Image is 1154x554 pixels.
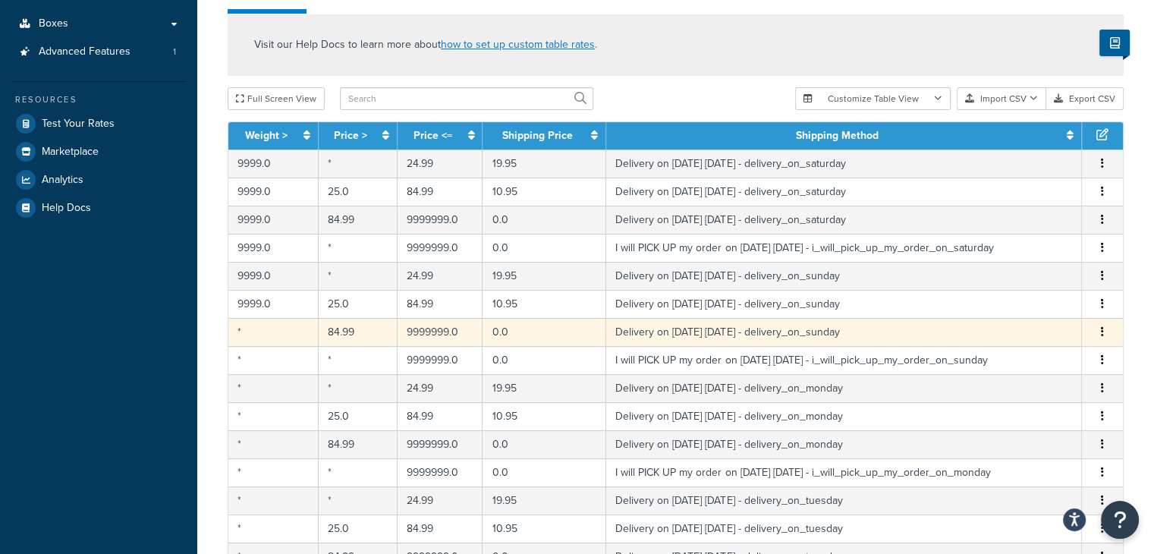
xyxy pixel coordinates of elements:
[340,87,593,110] input: Search
[173,46,176,58] span: 1
[483,458,606,486] td: 0.0
[398,486,483,515] td: 24.99
[398,290,483,318] td: 84.99
[606,234,1082,262] td: I will PICK UP my order on [DATE] [DATE] - i_will_pick_up_my_order_on_saturday
[228,262,319,290] td: 9999.0
[483,234,606,262] td: 0.0
[254,36,597,53] p: Visit our Help Docs to learn more about .
[483,486,606,515] td: 19.95
[398,402,483,430] td: 84.99
[319,290,398,318] td: 25.0
[11,38,186,66] li: Advanced Features
[483,290,606,318] td: 10.95
[606,430,1082,458] td: Delivery on [DATE] [DATE] - delivery_on_monday
[11,194,186,222] a: Help Docs
[483,178,606,206] td: 10.95
[398,178,483,206] td: 84.99
[11,38,186,66] a: Advanced Features1
[795,87,951,110] button: Customize Table View
[42,202,91,215] span: Help Docs
[606,206,1082,234] td: Delivery on [DATE] [DATE] - delivery_on_saturday
[228,150,319,178] td: 9999.0
[398,430,483,458] td: 9999999.0
[398,234,483,262] td: 9999999.0
[483,262,606,290] td: 19.95
[398,374,483,402] td: 24.99
[483,402,606,430] td: 10.95
[11,10,186,38] a: Boxes
[319,515,398,543] td: 25.0
[398,458,483,486] td: 9999999.0
[228,87,325,110] button: Full Screen View
[398,150,483,178] td: 24.99
[606,290,1082,318] td: Delivery on [DATE] [DATE] - delivery_on_sunday
[319,206,398,234] td: 84.99
[398,318,483,346] td: 9999999.0
[398,206,483,234] td: 9999999.0
[606,178,1082,206] td: Delivery on [DATE] [DATE] - delivery_on_saturday
[606,318,1082,346] td: Delivery on [DATE] [DATE] - delivery_on_sunday
[606,486,1082,515] td: Delivery on [DATE] [DATE] - delivery_on_tuesday
[483,515,606,543] td: 10.95
[39,46,130,58] span: Advanced Features
[319,178,398,206] td: 25.0
[441,36,595,52] a: how to set up custom table rates
[11,138,186,165] a: Marketplace
[319,318,398,346] td: 84.99
[39,17,68,30] span: Boxes
[319,402,398,430] td: 25.0
[398,346,483,374] td: 9999999.0
[1099,30,1130,56] button: Show Help Docs
[483,150,606,178] td: 19.95
[11,166,186,194] a: Analytics
[11,110,186,137] a: Test Your Rates
[483,318,606,346] td: 0.0
[228,206,319,234] td: 9999.0
[606,515,1082,543] td: Delivery on [DATE] [DATE] - delivery_on_tuesday
[502,127,573,143] a: Shipping Price
[483,206,606,234] td: 0.0
[483,374,606,402] td: 19.95
[228,234,319,262] td: 9999.0
[483,346,606,374] td: 0.0
[606,458,1082,486] td: I will PICK UP my order on [DATE] [DATE] - i_will_pick_up_my_order_on_monday
[398,262,483,290] td: 24.99
[413,127,452,143] a: Price <=
[606,150,1082,178] td: Delivery on [DATE] [DATE] - delivery_on_saturday
[796,127,879,143] a: Shipping Method
[11,93,186,106] div: Resources
[228,178,319,206] td: 9999.0
[42,146,99,159] span: Marketplace
[42,174,83,187] span: Analytics
[334,127,367,143] a: Price >
[606,262,1082,290] td: Delivery on [DATE] [DATE] - delivery_on_sunday
[606,374,1082,402] td: Delivery on [DATE] [DATE] - delivery_on_monday
[1101,501,1139,539] button: Open Resource Center
[42,118,115,131] span: Test Your Rates
[483,430,606,458] td: 0.0
[398,515,483,543] td: 84.99
[1046,87,1124,110] button: Export CSV
[228,290,319,318] td: 9999.0
[319,430,398,458] td: 84.99
[957,87,1046,110] button: Import CSV
[606,402,1082,430] td: Delivery on [DATE] [DATE] - delivery_on_monday
[245,127,288,143] a: Weight >
[606,346,1082,374] td: I will PICK UP my order on [DATE] [DATE] - i_will_pick_up_my_order_on_sunday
